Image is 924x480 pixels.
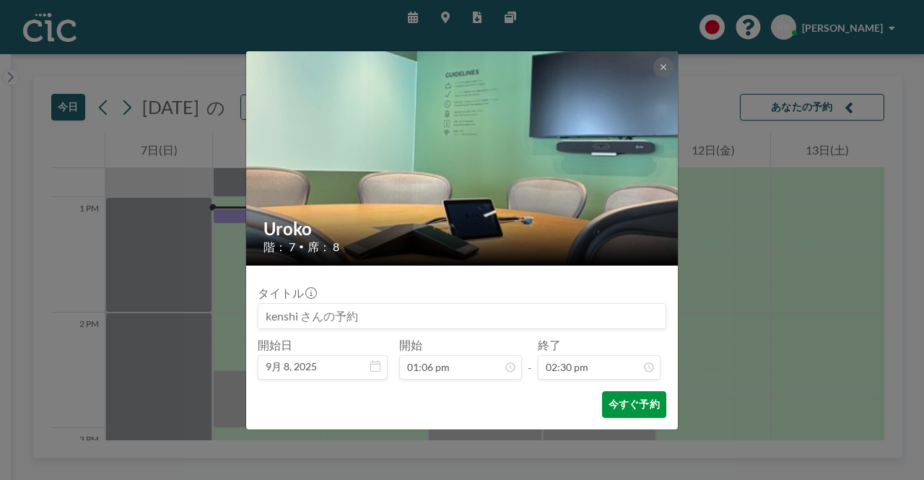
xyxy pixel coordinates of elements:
button: 今すぐ予約 [602,391,666,418]
label: タイトル [258,286,315,300]
input: kenshi さんの予約 [258,304,666,328]
label: 開始 [399,338,422,352]
span: 階： 7 [263,240,295,254]
label: 開始日 [258,338,292,352]
span: 席： 8 [308,240,339,254]
span: • [299,241,304,252]
label: 終了 [538,338,561,352]
span: - [528,343,532,375]
h2: Uroko [263,218,662,240]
